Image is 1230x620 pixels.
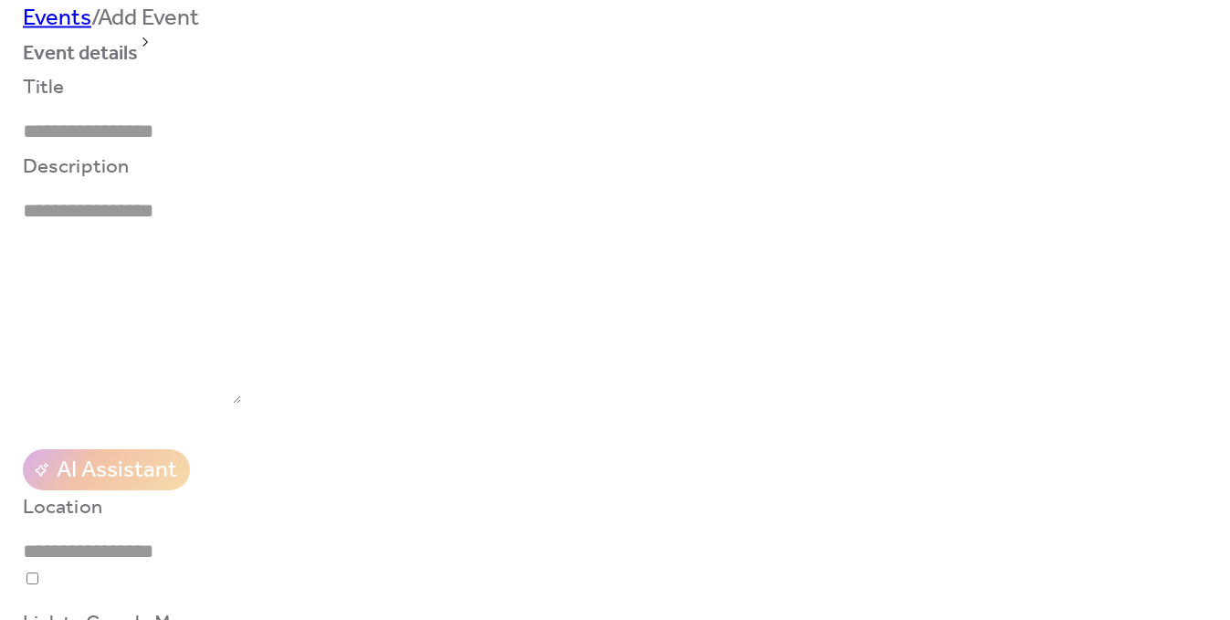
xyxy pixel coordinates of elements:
[23,70,224,105] div: Title
[23,490,224,525] div: Location
[23,37,138,71] span: Event details
[23,150,237,184] div: Description
[26,573,38,584] input: Link to Google Maps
